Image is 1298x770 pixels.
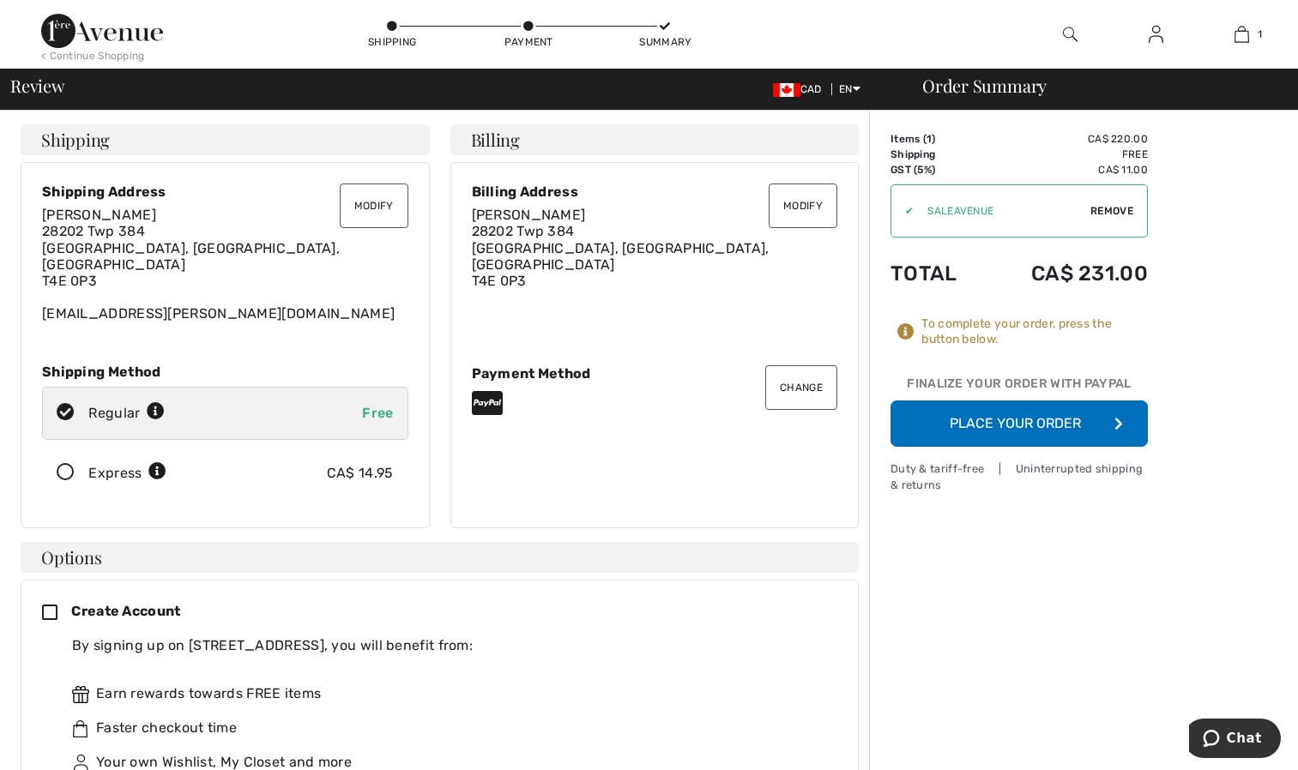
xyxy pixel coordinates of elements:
[41,14,163,48] img: 1ère Avenue
[72,686,89,703] img: rewards.svg
[42,183,408,200] div: Shipping Address
[773,83,829,95] span: CAD
[88,403,165,424] div: Regular
[71,603,180,619] span: Create Account
[984,162,1148,177] td: CA$ 11.00
[72,683,824,704] div: Earn rewards towards FREE items
[42,207,156,223] span: [PERSON_NAME]
[42,223,340,289] span: 28202 Twp 384 [GEOGRAPHIC_DATA], [GEOGRAPHIC_DATA], [GEOGRAPHIC_DATA] T4E 0P3
[1235,24,1249,45] img: My Bag
[472,183,838,200] div: Billing Address
[890,244,984,303] td: Total
[472,223,770,289] span: 28202 Twp 384 [GEOGRAPHIC_DATA], [GEOGRAPHIC_DATA], [GEOGRAPHIC_DATA] T4E 0P3
[21,542,859,573] h4: Options
[984,131,1148,147] td: CA$ 220.00
[42,364,408,380] div: Shipping Method
[914,185,1090,237] input: Promo code
[890,162,984,177] td: GST (5%)
[891,203,914,219] div: ✔
[773,83,800,97] img: Canadian Dollar
[1258,27,1262,42] span: 1
[921,316,1148,347] div: To complete your order, press the button below.
[472,365,838,382] div: Payment Method
[902,77,1288,94] div: Order Summary
[366,34,418,50] div: Shipping
[1189,719,1281,761] iframe: Opens a widget where you can chat to one of our agents
[41,48,145,63] div: < Continue Shopping
[769,183,837,228] button: Modify
[1090,203,1133,219] span: Remove
[1149,24,1163,45] img: My Info
[890,400,1148,447] button: Place Your Order
[503,34,554,50] div: Payment
[927,133,932,145] span: 1
[472,207,586,223] span: [PERSON_NAME]
[890,460,1148,493] div: Duty & tariff-free | Uninterrupted shipping & returns
[765,365,837,410] button: Change
[10,77,64,94] span: Review
[984,147,1148,162] td: Free
[839,83,860,95] span: EN
[1063,24,1078,45] img: search the website
[41,131,110,148] span: Shipping
[362,405,393,421] span: Free
[72,720,89,737] img: faster.svg
[890,375,1148,400] div: Finalize Your Order with PayPal
[340,183,408,228] button: Modify
[42,207,408,322] div: [EMAIL_ADDRESS][PERSON_NAME][DOMAIN_NAME]
[984,244,1148,303] td: CA$ 231.00
[639,34,691,50] div: Summary
[1199,24,1283,45] a: 1
[1135,24,1177,45] a: Sign In
[890,131,984,147] td: Items ( )
[72,718,824,738] div: Faster checkout time
[890,147,984,162] td: Shipping
[72,635,824,656] div: By signing up on [STREET_ADDRESS], you will benefit from:
[88,463,166,484] div: Express
[471,131,520,148] span: Billing
[327,463,394,484] div: CA$ 14.95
